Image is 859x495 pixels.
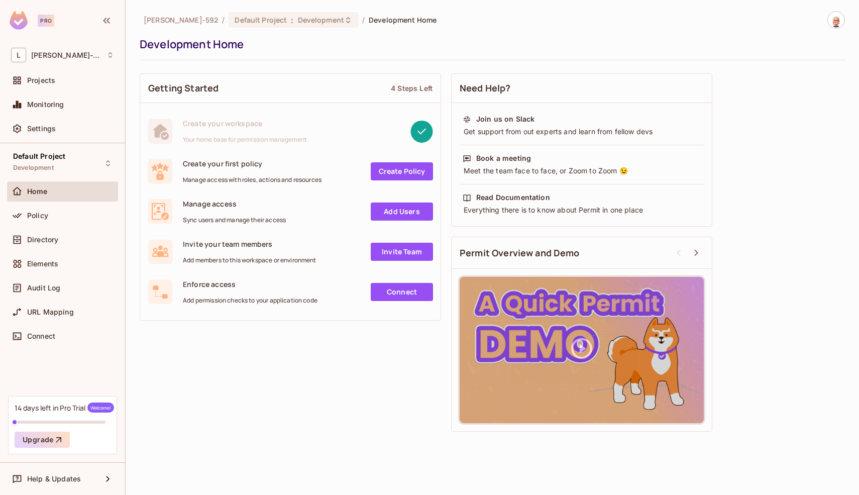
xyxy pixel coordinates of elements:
[460,82,511,94] span: Need Help?
[13,152,65,160] span: Default Project
[362,15,365,25] li: /
[391,83,433,93] div: 4 Steps Left
[27,475,81,483] span: Help & Updates
[13,164,54,172] span: Development
[144,15,218,25] span: the active workspace
[27,212,48,220] span: Policy
[463,205,701,215] div: Everything there is to know about Permit in one place
[183,136,307,144] span: Your home base for permission management
[27,260,58,268] span: Elements
[476,192,550,203] div: Read Documentation
[183,216,286,224] span: Sync users and manage their access
[290,16,294,24] span: :
[27,187,48,195] span: Home
[460,247,580,259] span: Permit Overview and Demo
[27,76,55,84] span: Projects
[476,114,534,124] div: Join us on Slack
[222,15,225,25] li: /
[183,159,321,168] span: Create your first policy
[371,283,433,301] a: Connect
[183,176,321,184] span: Manage access with roles, actions and resources
[31,51,101,59] span: Workspace: Larry-592
[235,15,287,25] span: Default Project
[11,48,26,62] span: L
[183,296,317,305] span: Add permission checks to your application code
[27,125,56,133] span: Settings
[463,127,701,137] div: Get support from out experts and learn from fellow devs
[87,403,114,413] span: Welcome!
[828,12,844,28] img: Larry Potter
[369,15,437,25] span: Development Home
[183,239,316,249] span: Invite your team members
[140,37,840,52] div: Development Home
[183,119,307,128] span: Create your workspace
[27,308,74,316] span: URL Mapping
[38,15,54,27] div: Pro
[183,279,317,289] span: Enforce access
[298,15,344,25] span: Development
[371,203,433,221] a: Add Users
[27,332,55,340] span: Connect
[148,82,219,94] span: Getting Started
[15,432,70,448] button: Upgrade
[10,11,28,30] img: SReyMgAAAABJRU5ErkJggg==
[371,243,433,261] a: Invite Team
[371,162,433,180] a: Create Policy
[183,199,286,209] span: Manage access
[476,153,531,163] div: Book a meeting
[27,101,64,109] span: Monitoring
[27,284,60,292] span: Audit Log
[463,166,701,176] div: Meet the team face to face, or Zoom to Zoom 😉
[15,403,114,413] div: 14 days left in Pro Trial
[183,256,316,264] span: Add members to this workspace or environment
[27,236,58,244] span: Directory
